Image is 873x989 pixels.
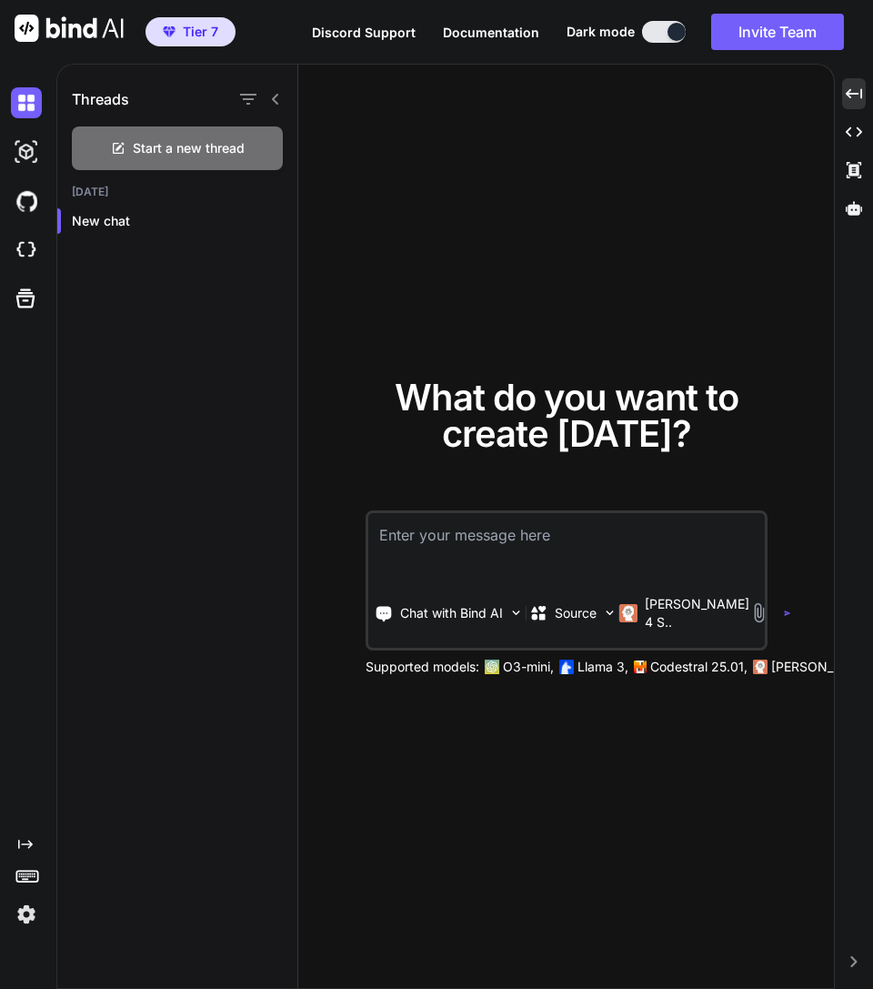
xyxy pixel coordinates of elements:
img: githubDark [11,186,42,217]
img: icon [784,610,791,617]
p: Chat with Bind AI [400,604,503,622]
img: Mistral-AI [634,661,647,673]
h2: [DATE] [57,185,297,199]
img: Pick Models [602,605,617,621]
span: What do you want to create [DATE]? [395,375,738,456]
img: darkChat [11,87,42,118]
span: Documentation [443,25,539,40]
p: Codestral 25.01, [650,658,748,676]
button: Invite Team [711,14,844,50]
button: premiumTier 7 [145,17,236,46]
img: Pick Tools [508,605,524,621]
img: claude [753,660,768,674]
span: Dark mode [567,23,635,41]
img: settings [11,899,42,930]
p: New chat [72,212,297,230]
p: Source [555,604,597,622]
p: [PERSON_NAME] 4 S.. [645,595,749,631]
img: Bind AI [15,15,124,42]
img: GPT-4 [485,660,499,674]
img: darkAi-studio [11,136,42,167]
p: O3-mini, [503,658,554,676]
p: Llama 3, [577,658,628,676]
span: Discord Support [312,25,416,40]
button: Documentation [443,23,539,42]
img: cloudideIcon [11,235,42,266]
h1: Threads [72,88,129,110]
img: Llama2 [559,660,574,674]
img: attachment [748,602,769,623]
span: Start a new thread [133,139,245,157]
img: premium [163,26,176,37]
span: Tier 7 [183,23,218,41]
img: Claude 4 Sonnet [619,604,637,622]
p: Supported models: [366,658,479,676]
button: Discord Support [312,23,416,42]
